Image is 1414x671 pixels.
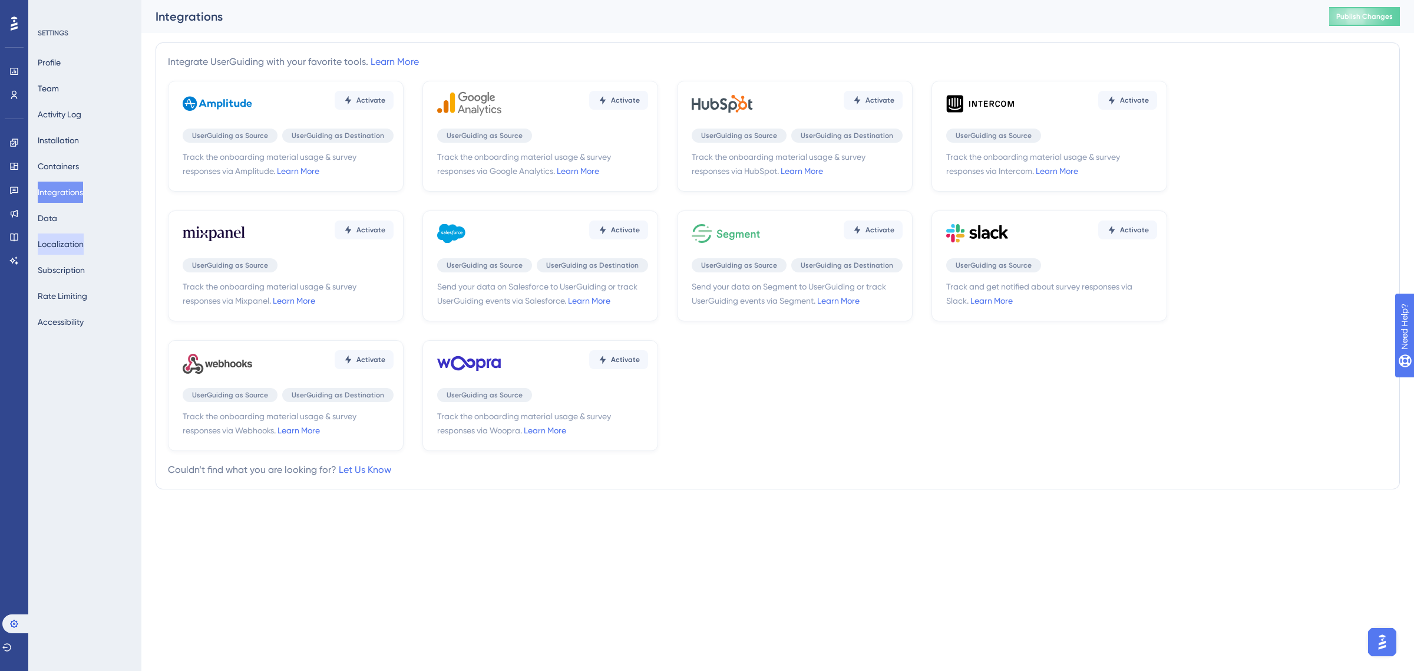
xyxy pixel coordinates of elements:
div: SETTINGS [38,28,133,38]
a: Learn More [817,296,860,305]
span: Track the onboarding material usage & survey responses via Google Analytics. [437,150,648,178]
a: Learn More [568,296,610,305]
span: Publish Changes [1336,12,1393,21]
span: Track the onboarding material usage & survey responses via Webhooks. [183,409,394,438]
span: Activate [865,225,894,235]
span: UserGuiding as Source [701,261,777,270]
span: Track the onboarding material usage & survey responses via HubSpot. [692,150,903,178]
button: Activate [589,221,648,239]
span: UserGuiding as Source [192,261,268,270]
a: Learn More [277,426,320,435]
span: Activate [611,96,640,105]
span: Need Help? [28,3,74,17]
button: Team [38,78,59,99]
button: Profile [38,52,61,73]
span: Track the onboarding material usage & survey responses via Amplitude. [183,150,394,178]
button: Activate [1098,221,1157,239]
span: Activate [1120,96,1149,105]
span: Activate [865,96,894,105]
div: Integrations [156,8,1300,25]
span: Track the onboarding material usage & survey responses via Woopra. [437,409,648,438]
span: UserGuiding as Source [447,131,523,140]
button: Activate [335,350,394,369]
span: Activate [611,355,640,364]
button: Activate [1098,91,1157,110]
a: Learn More [277,166,319,176]
a: Learn More [557,166,599,176]
span: Activate [1120,225,1149,235]
span: Activate [356,355,385,364]
a: Learn More [524,426,566,435]
span: Send your data on Segment to UserGuiding or track UserGuiding events via Segment. [692,279,903,308]
span: UserGuiding as Destination [292,131,384,140]
button: Activate [335,91,394,110]
button: Localization [38,233,84,255]
a: Learn More [371,56,419,67]
span: UserGuiding as Source [192,390,268,400]
button: Activate [589,350,648,369]
div: Integrate UserGuiding with your favorite tools. [168,55,419,69]
button: Containers [38,156,79,177]
span: Send your data on Salesforce to UserGuiding or track UserGuiding events via Salesforce. [437,279,648,308]
span: UserGuiding as Source [192,131,268,140]
a: Learn More [781,166,823,176]
button: Installation [38,130,79,151]
button: Accessibility [38,311,84,333]
span: UserGuiding as Destination [546,261,639,270]
span: Activate [356,225,385,235]
span: UserGuiding as Destination [801,261,893,270]
span: UserGuiding as Source [447,261,523,270]
button: Activate [589,91,648,110]
button: Subscription [38,259,85,281]
button: Data [38,208,57,229]
span: Activate [356,96,385,105]
button: Activate [335,221,394,239]
span: UserGuiding as Destination [801,131,893,140]
a: Learn More [1036,166,1078,176]
button: Rate Limiting [38,285,87,307]
button: Activate [844,91,903,110]
span: UserGuiding as Source [956,131,1032,140]
span: UserGuiding as Destination [292,390,384,400]
a: Learn More [970,296,1013,305]
span: Track the onboarding material usage & survey responses via Mixpanel. [183,279,394,308]
div: Couldn’t find what you are looking for? [168,463,391,477]
a: Learn More [273,296,315,305]
button: Activate [844,221,903,239]
span: UserGuiding as Source [447,390,523,400]
span: Track and get notified about survey responses via Slack. [946,279,1157,308]
button: Integrations [38,182,83,203]
span: Activate [611,225,640,235]
button: Activity Log [38,104,81,125]
iframe: UserGuiding AI Assistant Launcher [1365,624,1400,660]
a: Let Us Know [339,464,391,475]
span: UserGuiding as Source [956,261,1032,270]
span: Track the onboarding material usage & survey responses via Intercom. [946,150,1157,178]
span: UserGuiding as Source [701,131,777,140]
button: Publish Changes [1329,7,1400,26]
